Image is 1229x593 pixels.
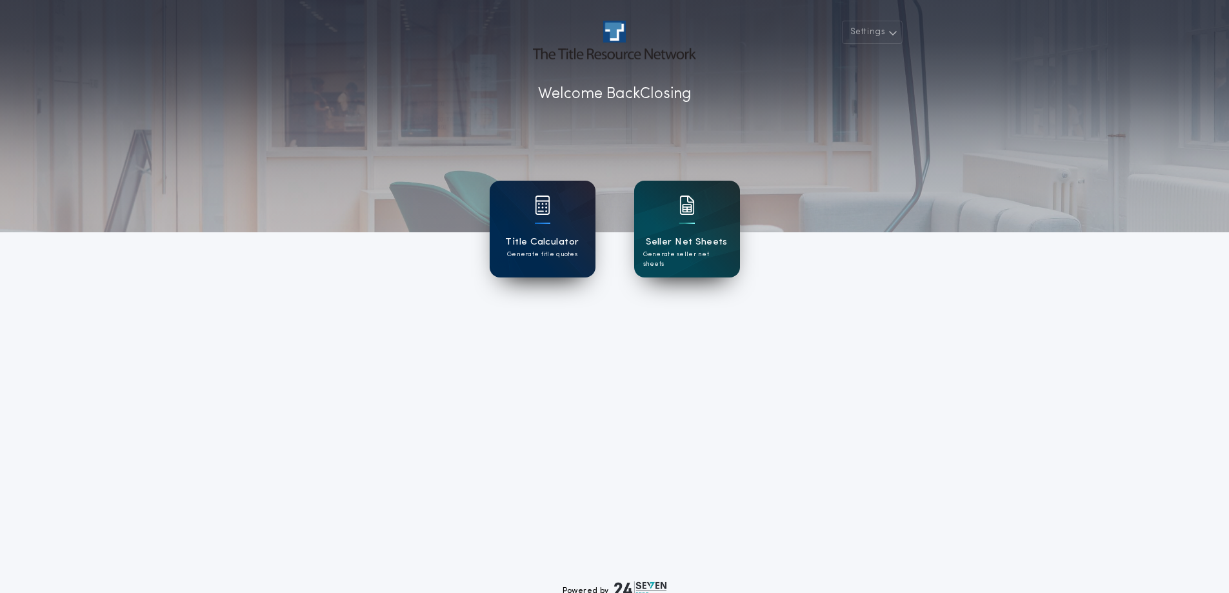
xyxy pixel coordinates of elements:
p: Welcome Back Closing [538,83,691,106]
h1: Title Calculator [505,235,579,250]
img: account-logo [533,21,695,59]
button: Settings [842,21,903,44]
img: card icon [535,196,550,215]
a: card iconTitle CalculatorGenerate title quotes [490,181,595,277]
a: card iconSeller Net SheetsGenerate seller net sheets [634,181,740,277]
p: Generate seller net sheets [643,250,731,269]
h1: Seller Net Sheets [646,235,728,250]
img: card icon [679,196,695,215]
p: Generate title quotes [507,250,577,259]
